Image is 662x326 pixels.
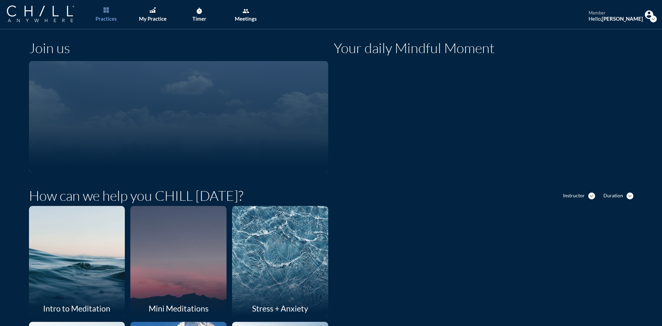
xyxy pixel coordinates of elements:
[645,10,653,19] img: Profile icon
[626,192,633,199] i: expand_more
[650,16,657,22] i: expand_more
[7,6,74,22] img: Company Logo
[96,16,117,22] div: Practices
[588,192,595,199] i: expand_more
[130,300,227,316] div: Mini Meditations
[196,8,203,14] i: timer
[603,193,623,199] div: Duration
[29,187,243,204] h1: How can we help you CHILL [DATE]?
[235,16,257,22] div: Meetings
[589,16,643,22] div: Hello,
[149,7,156,13] img: Graph
[192,16,206,22] div: Timer
[242,8,249,14] i: group
[563,193,585,199] div: Instructor
[103,7,109,13] img: List
[589,10,643,16] div: member
[7,6,88,23] a: Company Logo
[602,16,643,22] strong: [PERSON_NAME]
[334,40,494,56] h1: Your daily Mindful Moment
[232,300,328,316] div: Stress + Anxiety
[29,300,125,316] div: Intro to Meditation
[139,16,167,22] div: My Practice
[29,40,70,56] h1: Join us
